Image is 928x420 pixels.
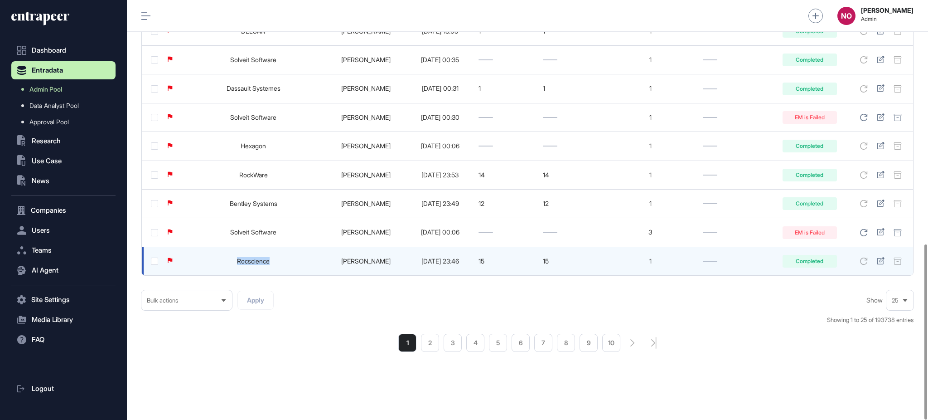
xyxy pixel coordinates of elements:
[32,247,52,254] span: Teams
[11,261,116,279] button: AI Agent
[783,54,837,66] div: Completed
[630,339,635,347] a: search-pagination-next-button
[607,229,694,236] div: 3
[11,221,116,239] button: Users
[16,81,116,98] a: Admin Pool
[230,228,276,236] a: Solveit Software
[237,257,270,265] a: Rocscience
[421,334,439,352] a: 2
[29,102,79,109] span: Data Analyst Pool
[411,56,469,63] div: [DATE] 00:35
[241,27,266,35] a: DELSAN
[147,297,178,304] span: Bulk actions
[478,85,534,92] div: 1
[557,334,575,352] a: 8
[783,255,837,268] div: Completed
[341,228,391,236] a: [PERSON_NAME]
[837,7,855,25] div: NO
[411,85,469,92] div: [DATE] 00:31
[32,385,54,392] span: Logout
[398,334,416,352] a: 1
[11,41,116,59] a: Dashboard
[543,85,598,92] div: 1
[411,258,469,265] div: [DATE] 23:46
[783,226,837,239] div: EM is Failed
[892,297,899,304] span: 25
[607,114,694,121] div: 1
[783,83,837,95] div: Completed
[411,229,469,236] div: [DATE] 00:06
[11,152,116,170] button: Use Case
[16,98,116,114] a: Data Analyst Pool
[866,297,883,304] span: Show
[543,171,598,179] div: 14
[489,334,507,352] a: 5
[861,16,913,22] span: Admin
[783,111,837,124] div: EM is Failed
[11,172,116,190] button: News
[783,197,837,210] div: Completed
[227,84,280,92] a: Dassault Systemes
[31,207,66,214] span: Companies
[783,169,837,181] div: Completed
[444,334,462,352] a: 3
[534,334,552,352] a: 7
[341,27,391,35] a: [PERSON_NAME]
[230,56,276,63] a: Solveit Software
[602,334,620,352] a: 10
[341,171,391,179] a: [PERSON_NAME]
[607,200,694,207] div: 1
[607,258,694,265] div: 1
[543,200,598,207] div: 12
[230,113,276,121] a: Solveit Software
[32,227,50,234] span: Users
[239,171,268,179] a: RockWare
[11,311,116,329] button: Media Library
[32,336,44,343] span: FAQ
[478,200,534,207] div: 12
[478,258,534,265] div: 15
[607,142,694,150] div: 1
[861,7,913,14] strong: [PERSON_NAME]
[32,267,58,274] span: AI Agent
[783,140,837,152] div: Completed
[580,334,598,352] a: 9
[411,114,469,121] div: [DATE] 00:30
[411,171,469,179] div: [DATE] 23:53
[16,114,116,130] a: Approval Pool
[11,241,116,259] button: Teams
[607,56,694,63] div: 1
[341,56,391,63] a: [PERSON_NAME]
[32,137,61,145] span: Research
[11,61,116,79] button: Entradata
[32,177,49,185] span: News
[341,113,391,121] a: [PERSON_NAME]
[241,142,266,150] a: Hexagon
[29,86,62,93] span: Admin Pool
[11,132,116,150] button: Research
[411,142,469,150] div: [DATE] 00:06
[11,331,116,349] button: FAQ
[341,257,391,265] a: [PERSON_NAME]
[827,316,913,325] div: Showing 1 to 25 of 193738 entries
[543,258,598,265] div: 15
[411,200,469,207] div: [DATE] 23:49
[341,84,391,92] a: [PERSON_NAME]
[466,334,484,352] a: 4
[341,142,391,150] a: [PERSON_NAME]
[607,85,694,92] div: 1
[31,296,70,303] span: Site Settings
[32,47,66,54] span: Dashboard
[341,200,391,207] a: [PERSON_NAME]
[512,334,530,352] a: 6
[11,201,116,220] button: Companies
